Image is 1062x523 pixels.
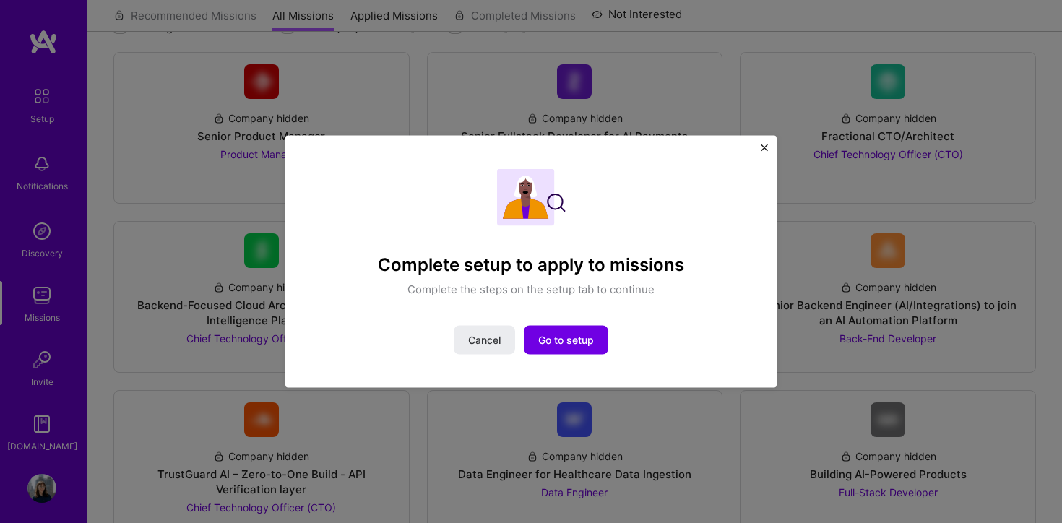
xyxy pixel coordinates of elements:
[468,332,501,347] span: Cancel
[407,281,655,296] p: Complete the steps on the setup tab to continue
[524,325,608,354] button: Go to setup
[761,144,768,160] button: Close
[454,325,515,354] button: Cancel
[497,169,566,226] img: Complete setup illustration
[378,255,684,276] h4: Complete setup to apply to missions
[538,332,594,347] span: Go to setup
